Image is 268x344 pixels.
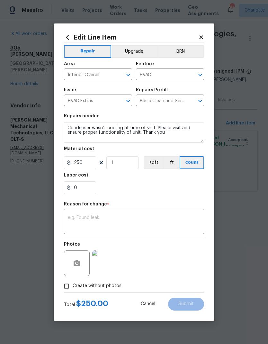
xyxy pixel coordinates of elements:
[111,45,157,58] button: Upgrade
[64,45,111,58] button: Repair
[136,88,168,92] h5: Repairs Prefill
[136,62,154,66] h5: Feature
[64,122,204,143] textarea: Condenser wasn’t cooling at time of visit. Please visit and ensure proper functionality of unit. ...
[64,114,100,118] h5: Repairs needed
[64,202,107,206] h5: Reason for change
[178,302,194,306] span: Submit
[196,96,205,105] button: Open
[144,156,164,169] button: sqft
[130,298,165,311] button: Cancel
[64,242,80,247] h5: Photos
[141,302,155,306] span: Cancel
[164,156,180,169] button: ft
[196,70,205,79] button: Open
[180,156,204,169] button: count
[64,300,108,308] div: Total
[124,96,133,105] button: Open
[168,298,204,311] button: Submit
[73,283,121,289] span: Create without photos
[64,88,76,92] h5: Issue
[157,45,204,58] button: BRN
[64,34,198,41] h2: Edit Line Item
[64,62,75,66] h5: Area
[64,173,88,177] h5: Labor cost
[124,70,133,79] button: Open
[64,147,94,151] h5: Material cost
[76,300,108,307] span: $ 250.00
